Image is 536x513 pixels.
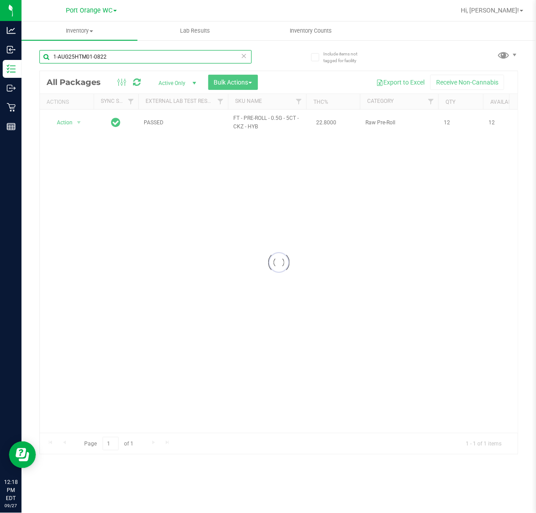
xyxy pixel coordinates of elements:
[66,7,112,14] span: Port Orange WC
[7,64,16,73] inline-svg: Inventory
[323,51,368,64] span: Include items not tagged for facility
[241,50,247,62] span: Clear
[137,21,253,40] a: Lab Results
[461,7,519,14] span: Hi, [PERSON_NAME]!
[7,122,16,131] inline-svg: Reports
[21,21,137,40] a: Inventory
[7,26,16,35] inline-svg: Analytics
[4,478,17,502] p: 12:18 PM EDT
[39,50,252,64] input: Search Package ID, Item Name, SKU, Lot or Part Number...
[7,103,16,112] inline-svg: Retail
[253,21,369,40] a: Inventory Counts
[21,27,137,35] span: Inventory
[278,27,344,35] span: Inventory Counts
[168,27,222,35] span: Lab Results
[4,502,17,509] p: 09/27
[7,45,16,54] inline-svg: Inbound
[9,441,36,468] iframe: Resource center
[7,84,16,93] inline-svg: Outbound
